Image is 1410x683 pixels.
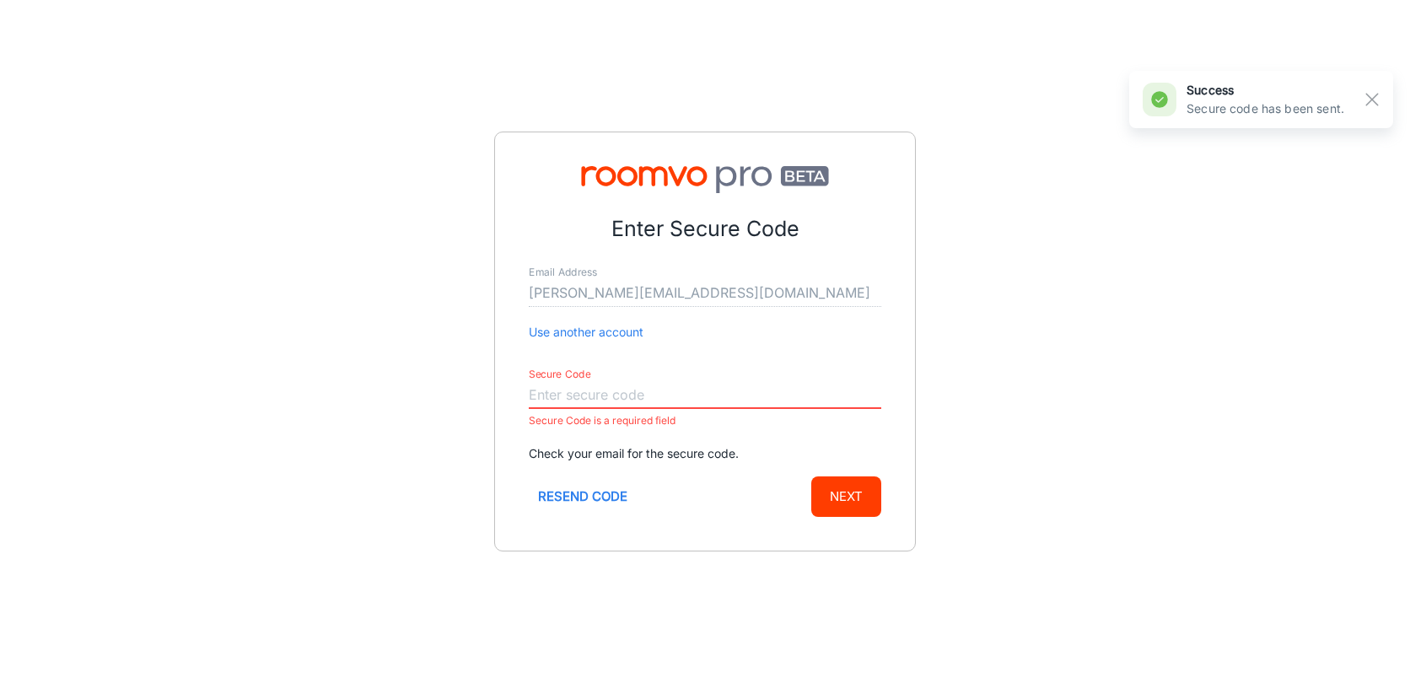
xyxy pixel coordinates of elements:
[1187,81,1344,99] h6: success
[811,476,881,517] button: Next
[529,411,881,431] p: Secure Code is a required field
[529,444,881,463] p: Check your email for the secure code.
[529,476,637,517] button: Resend code
[529,280,881,307] input: myname@example.com
[529,323,643,341] button: Use another account
[1187,99,1344,118] p: Secure code has been sent.
[529,166,881,193] img: Roomvo PRO Beta
[529,265,597,279] label: Email Address
[529,367,591,381] label: Secure Code
[529,213,881,245] p: Enter Secure Code
[529,382,881,409] input: Enter secure code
